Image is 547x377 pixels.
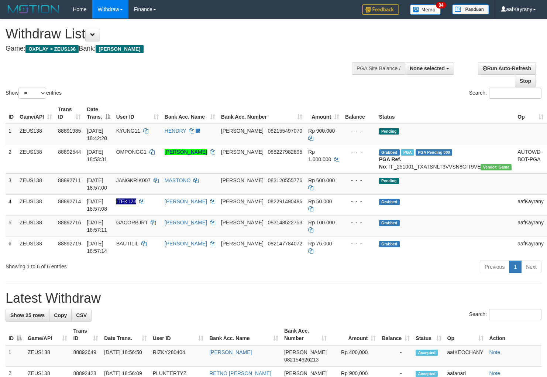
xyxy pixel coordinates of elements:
[87,128,107,141] span: [DATE] 18:42:20
[10,312,45,318] span: Show 25 rows
[58,149,81,155] span: 88892544
[17,194,55,215] td: ZEUS138
[58,220,81,225] span: 88892716
[162,103,218,124] th: Bank Acc. Name: activate to sort column ascending
[478,62,536,75] a: Run Auto-Refresh
[58,198,81,204] span: 88892714
[18,88,46,99] select: Showentries
[308,128,335,134] span: Rp 900.000
[25,45,79,53] span: OXPLAY > ZEUS138
[221,220,264,225] span: [PERSON_NAME]
[6,324,25,345] th: ID: activate to sort column descending
[206,324,281,345] th: Bank Acc. Name: activate to sort column ascending
[345,127,373,135] div: - - -
[165,241,207,247] a: [PERSON_NAME]
[6,194,17,215] td: 4
[58,177,81,183] span: 88892711
[345,198,373,205] div: - - -
[6,27,357,41] h1: Withdraw List
[116,220,148,225] span: GACORBJRT
[379,178,399,184] span: Pending
[25,324,70,345] th: Game/API: activate to sort column ascending
[113,103,162,124] th: User ID: activate to sort column ascending
[521,261,541,273] a: Next
[218,103,305,124] th: Bank Acc. Number: activate to sort column ascending
[165,220,207,225] a: [PERSON_NAME]
[6,145,17,173] td: 2
[221,128,264,134] span: [PERSON_NAME]
[6,4,62,15] img: MOTION_logo.png
[55,103,84,124] th: Trans ID: activate to sort column ascending
[6,291,541,306] h1: Latest Withdraw
[489,309,541,320] input: Search:
[410,4,441,15] img: Button%20Memo.svg
[268,220,302,225] span: Copy 083148522753 to clipboard
[70,345,101,367] td: 88892649
[345,177,373,184] div: - - -
[6,215,17,237] td: 5
[17,124,55,145] td: ZEUS138
[444,345,486,367] td: aafKEOCHANY
[6,124,17,145] td: 1
[116,241,138,247] span: BAUTILIL
[6,45,357,52] h4: Game: Bank:
[268,198,302,204] span: Copy 082291490486 to clipboard
[71,309,92,322] a: CSV
[308,149,331,162] span: Rp 1.000.000
[150,324,207,345] th: User ID: activate to sort column ascending
[6,345,25,367] td: 1
[101,324,149,345] th: Date Trans.: activate to sort column ascending
[308,198,332,204] span: Rp 50.000
[469,88,541,99] label: Search:
[515,194,547,215] td: aafKayrany
[221,241,264,247] span: [PERSON_NAME]
[116,177,151,183] span: JANGKRIK007
[379,156,401,170] b: PGA Ref. No:
[379,199,400,205] span: Grabbed
[515,215,547,237] td: aafKayrany
[284,370,327,376] span: [PERSON_NAME]
[268,241,302,247] span: Copy 082147784072 to clipboard
[379,149,400,156] span: Grabbed
[209,349,252,355] a: [PERSON_NAME]
[17,145,55,173] td: ZEUS138
[401,149,414,156] span: Marked by aafanarl
[416,350,438,356] span: Accepted
[87,220,107,233] span: [DATE] 18:57:11
[308,241,332,247] span: Rp 76.000
[509,261,522,273] a: 1
[410,65,445,71] span: None selected
[379,241,400,247] span: Grabbed
[515,75,536,87] a: Stop
[87,149,107,162] span: [DATE] 18:53:31
[268,177,302,183] span: Copy 083120555776 to clipboard
[87,177,107,191] span: [DATE] 18:57:00
[330,345,379,367] td: Rp 400,000
[116,128,140,134] span: KYUNG11
[376,103,515,124] th: Status
[17,103,55,124] th: Game/API: activate to sort column ascending
[489,88,541,99] input: Search:
[345,240,373,247] div: - - -
[87,241,107,254] span: [DATE] 18:57:14
[58,128,81,134] span: 88891985
[444,324,486,345] th: Op: activate to sort column ascending
[25,345,70,367] td: ZEUS138
[165,177,191,183] a: MASTONO
[379,324,413,345] th: Balance: activate to sort column ascending
[345,219,373,226] div: - - -
[352,62,405,75] div: PGA Site Balance /
[436,2,446,9] span: 34
[515,103,547,124] th: Op: activate to sort column ascending
[489,370,500,376] a: Note
[165,198,207,204] a: [PERSON_NAME]
[6,103,17,124] th: ID
[268,149,302,155] span: Copy 088227982895 to clipboard
[209,370,271,376] a: RETNO [PERSON_NAME]
[6,237,17,258] td: 6
[308,220,335,225] span: Rp 100.000
[221,198,264,204] span: [PERSON_NAME]
[6,309,49,322] a: Show 25 rows
[165,128,186,134] a: HENDRY
[308,177,335,183] span: Rp 600.000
